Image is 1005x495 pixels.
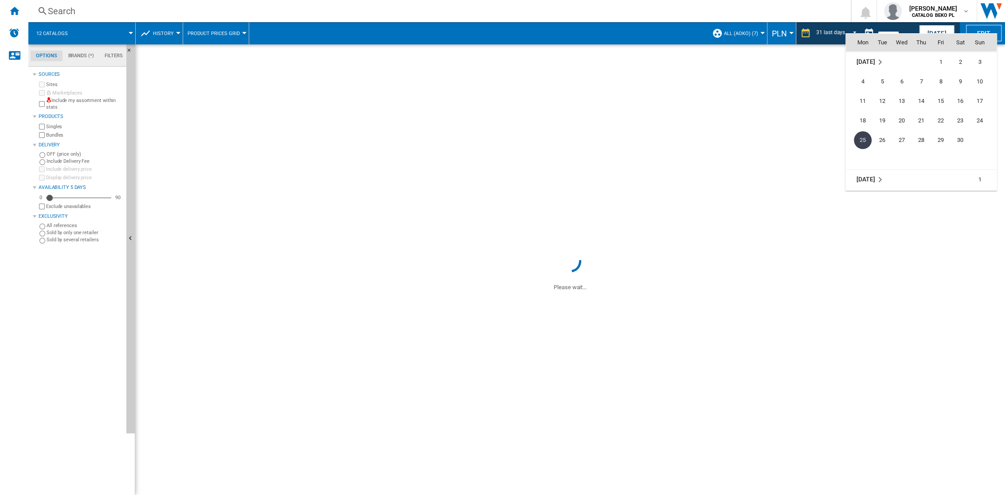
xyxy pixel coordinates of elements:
tr: Week undefined [846,150,997,170]
td: Wednesday November 6 2024 [892,72,911,91]
span: 19 [873,112,891,130]
td: Saturday November 23 2024 [950,111,970,130]
span: 26 [873,131,891,149]
span: 27 [893,131,911,149]
tr: Week 5 [846,130,997,150]
td: Sunday November 24 2024 [970,111,997,130]
span: 7 [912,73,930,90]
tr: Week 2 [846,72,997,91]
span: 12 [873,92,891,110]
span: 3 [971,53,989,71]
span: 25 [854,131,872,149]
td: Sunday November 17 2024 [970,91,997,111]
span: 21 [912,112,930,130]
span: 15 [932,92,950,110]
span: 17 [971,92,989,110]
span: [DATE] [856,58,875,65]
span: 18 [854,112,872,130]
td: Friday November 1 2024 [931,52,950,72]
td: Sunday December 1 2024 [970,170,997,190]
td: Thursday November 21 2024 [911,111,931,130]
td: Monday November 4 2024 [846,72,872,91]
span: 6 [893,73,911,90]
th: Fri [931,34,950,51]
th: Mon [846,34,872,51]
td: December 2024 [846,170,911,190]
td: Tuesday November 12 2024 [872,91,892,111]
tr: Week 1 [846,170,997,190]
span: 2 [951,53,969,71]
tr: Week 1 [846,52,997,72]
span: 28 [912,131,930,149]
td: Wednesday November 27 2024 [892,130,911,150]
th: Wed [892,34,911,51]
span: 1 [932,53,950,71]
span: 4 [854,73,872,90]
span: 29 [932,131,950,149]
th: Sun [970,34,997,51]
span: 9 [951,73,969,90]
td: Saturday November 9 2024 [950,72,970,91]
span: 30 [951,131,969,149]
tr: Week 4 [846,111,997,130]
span: 20 [893,112,911,130]
td: Saturday November 16 2024 [950,91,970,111]
span: 22 [932,112,950,130]
td: November 2024 [846,52,911,72]
td: Monday November 18 2024 [846,111,872,130]
span: 5 [873,73,891,90]
th: Tue [872,34,892,51]
td: Saturday November 30 2024 [950,130,970,150]
td: Thursday November 14 2024 [911,91,931,111]
span: 11 [854,92,872,110]
td: Monday November 11 2024 [846,91,872,111]
span: 8 [932,73,950,90]
span: 23 [951,112,969,130]
span: [DATE] [856,176,875,183]
td: Wednesday November 13 2024 [892,91,911,111]
td: Thursday November 7 2024 [911,72,931,91]
td: Tuesday November 5 2024 [872,72,892,91]
th: Sat [950,34,970,51]
td: Tuesday November 26 2024 [872,130,892,150]
td: Monday November 25 2024 [846,130,872,150]
td: Wednesday November 20 2024 [892,111,911,130]
td: Saturday November 2 2024 [950,52,970,72]
tr: Week 3 [846,91,997,111]
td: Tuesday November 19 2024 [872,111,892,130]
td: Friday November 15 2024 [931,91,950,111]
th: Thu [911,34,931,51]
td: Friday November 29 2024 [931,130,950,150]
span: 16 [951,92,969,110]
span: 13 [893,92,911,110]
td: Friday November 8 2024 [931,72,950,91]
td: Sunday November 3 2024 [970,52,997,72]
td: Friday November 22 2024 [931,111,950,130]
td: Sunday November 10 2024 [970,72,997,91]
md-calendar: Calendar [846,34,997,190]
span: 1 [971,171,989,189]
span: 14 [912,92,930,110]
td: Thursday November 28 2024 [911,130,931,150]
span: 24 [971,112,989,130]
span: 10 [971,73,989,90]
